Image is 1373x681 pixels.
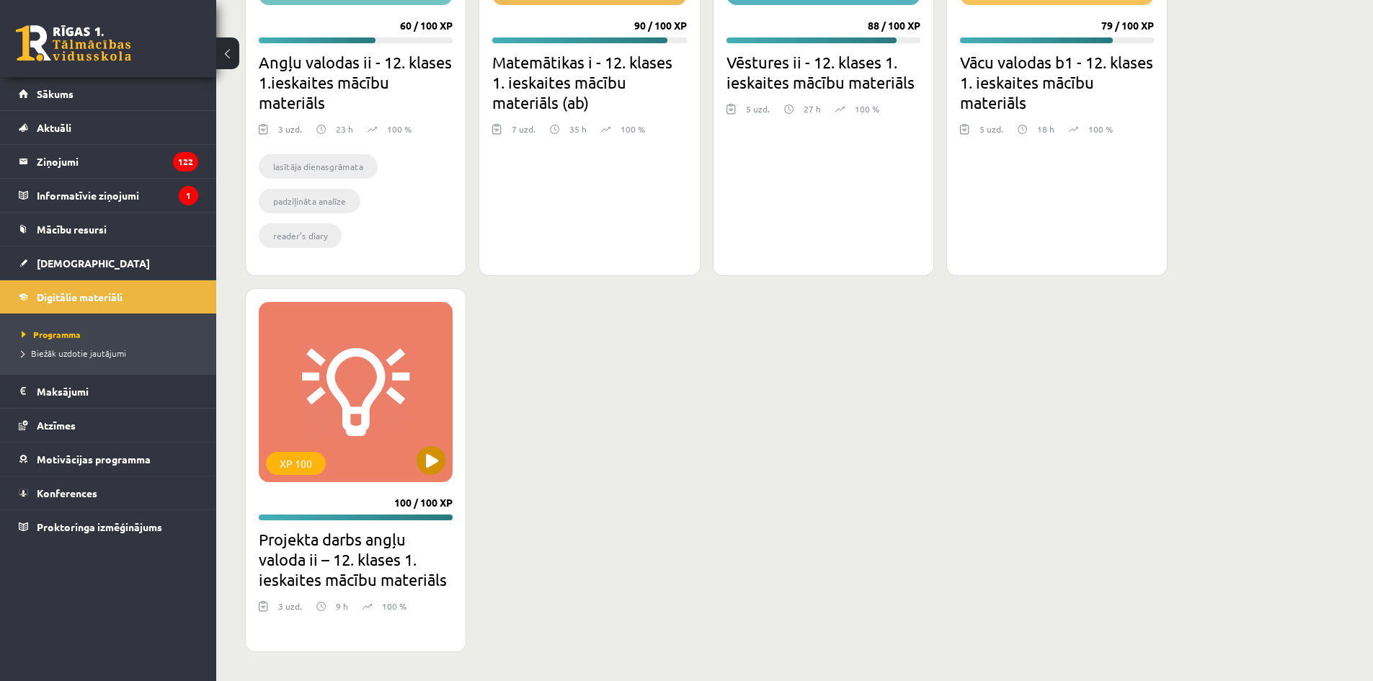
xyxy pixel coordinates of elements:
[336,600,348,613] p: 9 h
[37,257,150,270] span: [DEMOGRAPHIC_DATA]
[19,111,198,144] a: Aktuāli
[37,223,107,236] span: Mācību resursi
[19,145,198,178] a: Ziņojumi122
[179,186,198,205] i: 1
[37,121,71,134] span: Aktuāli
[37,145,198,178] legend: Ziņojumi
[19,77,198,110] a: Sākums
[19,442,198,476] a: Motivācijas programma
[259,223,342,248] li: reader’s diary
[16,25,131,61] a: Rīgas 1. Tālmācības vidusskola
[259,52,453,112] h2: Angļu valodas ii - 12. klases 1.ieskaites mācību materiāls
[266,452,326,475] div: XP 100
[173,152,198,172] i: 122
[278,123,302,144] div: 3 uzd.
[512,123,536,144] div: 7 uzd.
[19,179,198,212] a: Informatīvie ziņojumi1
[22,329,81,340] span: Programma
[960,52,1154,112] h2: Vācu valodas b1 - 12. klases 1. ieskaites mācību materiāls
[22,347,202,360] a: Biežāk uzdotie jautājumi
[37,179,198,212] legend: Informatīvie ziņojumi
[37,486,97,499] span: Konferences
[727,52,920,92] h2: Vēstures ii - 12. klases 1. ieskaites mācību materiāls
[569,123,587,135] p: 35 h
[382,600,406,613] p: 100 %
[19,280,198,313] a: Digitālie materiāli
[22,347,126,359] span: Biežāk uzdotie jautājumi
[336,123,353,135] p: 23 h
[387,123,412,135] p: 100 %
[621,123,645,135] p: 100 %
[19,246,198,280] a: [DEMOGRAPHIC_DATA]
[259,189,360,213] li: padziļināta analīze
[1088,123,1113,135] p: 100 %
[19,213,198,246] a: Mācību resursi
[37,87,74,100] span: Sākums
[37,453,151,466] span: Motivācijas programma
[278,600,302,621] div: 3 uzd.
[37,520,162,533] span: Proktoringa izmēģinājums
[37,419,76,432] span: Atzīmes
[979,123,1003,144] div: 5 uzd.
[492,52,686,112] h2: Matemātikas i - 12. klases 1. ieskaites mācību materiāls (ab)
[19,510,198,543] a: Proktoringa izmēģinājums
[259,529,453,589] h2: Projekta darbs angļu valoda ii – 12. klases 1. ieskaites mācību materiāls
[19,409,198,442] a: Atzīmes
[22,328,202,341] a: Programma
[746,102,770,124] div: 5 uzd.
[259,154,378,179] li: lasītāja dienasgrāmata
[37,290,123,303] span: Digitālie materiāli
[37,375,198,408] legend: Maksājumi
[855,102,879,115] p: 100 %
[1037,123,1054,135] p: 18 h
[19,375,198,408] a: Maksājumi
[19,476,198,509] a: Konferences
[804,102,821,115] p: 27 h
